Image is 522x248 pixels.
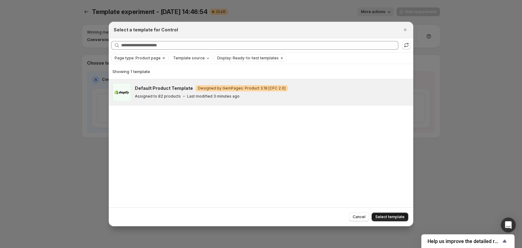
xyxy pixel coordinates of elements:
p: Assigned to 82 products [135,94,181,99]
button: Page type: Product page [112,55,161,62]
button: Select template [372,213,408,221]
img: Default Product Template [112,83,131,102]
span: Page type: Product page [115,56,161,61]
span: Display: Ready-to-test templates [217,56,279,61]
span: Designed by GemPages: Product 3.18 [CFC 2.0] [198,86,286,91]
h2: Select a template for Control [114,27,178,33]
button: Display: Ready-to-test templates [214,55,279,62]
span: Cancel [353,214,365,219]
span: Select template [375,214,405,219]
button: Template source [170,55,212,62]
button: Cancel [349,213,369,221]
button: Show survey - Help us improve the detailed report for A/B campaigns [428,237,508,245]
div: Open Intercom Messenger [501,218,516,232]
button: Clear [161,55,167,62]
button: Clear [279,55,285,62]
span: Help us improve the detailed report for A/B campaigns [428,238,501,244]
p: Last modified 3 minutes ago [187,94,240,99]
span: Template source [173,56,205,61]
h3: Default Product Template [135,85,193,91]
button: Close [401,25,410,34]
span: Showing 1 template [112,69,150,74]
